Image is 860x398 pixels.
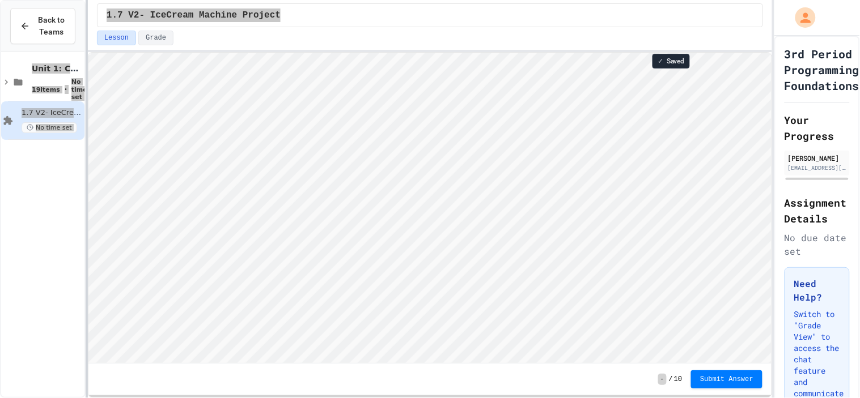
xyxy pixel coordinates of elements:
[783,5,819,31] div: My Account
[788,153,846,163] div: [PERSON_NAME]
[32,86,60,93] span: 19 items
[788,164,846,172] div: [EMAIL_ADDRESS][DOMAIN_NAME]
[65,85,67,94] span: •
[667,57,685,66] span: Saved
[138,31,173,45] button: Grade
[700,375,753,384] span: Submit Answer
[658,57,663,66] span: ✓
[22,108,82,118] span: 1.7 V2- IceCream Machine Project
[674,375,682,384] span: 10
[97,31,136,45] button: Lesson
[794,277,840,304] h3: Need Help?
[785,195,850,226] h2: Assignment Details
[37,14,66,38] span: Back to Teams
[88,53,772,363] iframe: Snap! Programming Environment
[785,231,850,258] div: No due date set
[669,375,673,384] span: /
[107,8,281,22] span: 1.7 V2- IceCream Machine Project
[10,8,75,44] button: Back to Teams
[785,46,859,93] h1: 3rd Period Programming Foundations
[658,374,667,385] span: -
[22,122,77,133] span: No time set
[71,78,87,101] span: No time set
[32,63,82,74] span: Unit 1: Computational Thinking & Problem Solving
[785,112,850,144] h2: Your Progress
[691,370,762,388] button: Submit Answer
